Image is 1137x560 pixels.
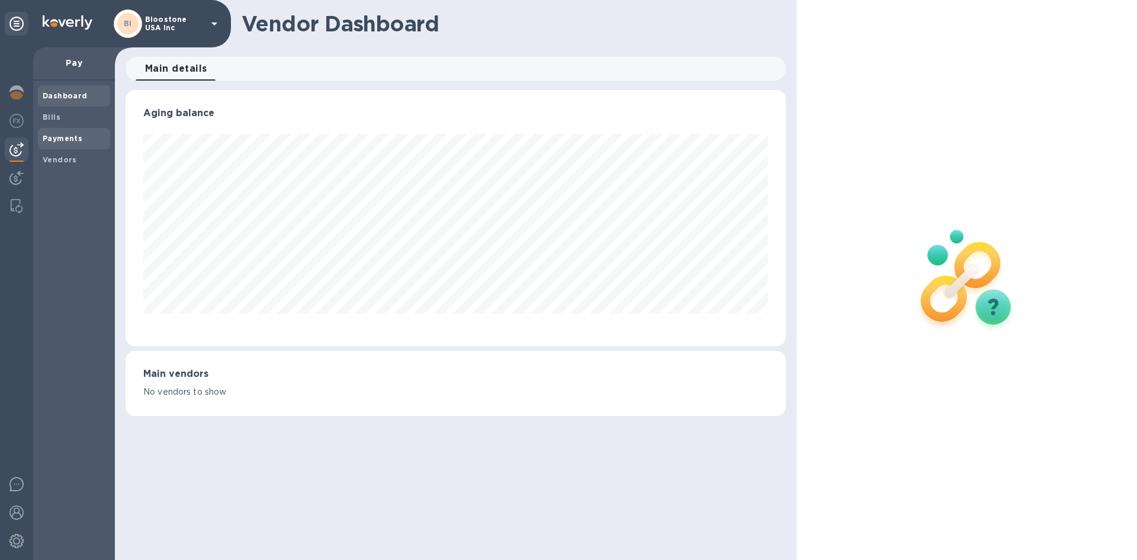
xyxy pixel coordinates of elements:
[242,11,778,36] h1: Vendor Dashboard
[124,19,132,28] b: BI
[43,91,88,100] b: Dashboard
[43,113,60,121] b: Bills
[145,15,204,32] p: Bloostone USA Inc
[143,386,768,398] p: No vendors to show
[43,155,77,164] b: Vendors
[143,108,768,119] h3: Aging balance
[143,369,768,380] h3: Main vendors
[5,12,28,36] div: Unpin categories
[43,57,105,69] p: Pay
[43,134,82,143] b: Payments
[43,15,92,30] img: Logo
[145,60,207,77] span: Main details
[9,114,24,128] img: Foreign exchange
